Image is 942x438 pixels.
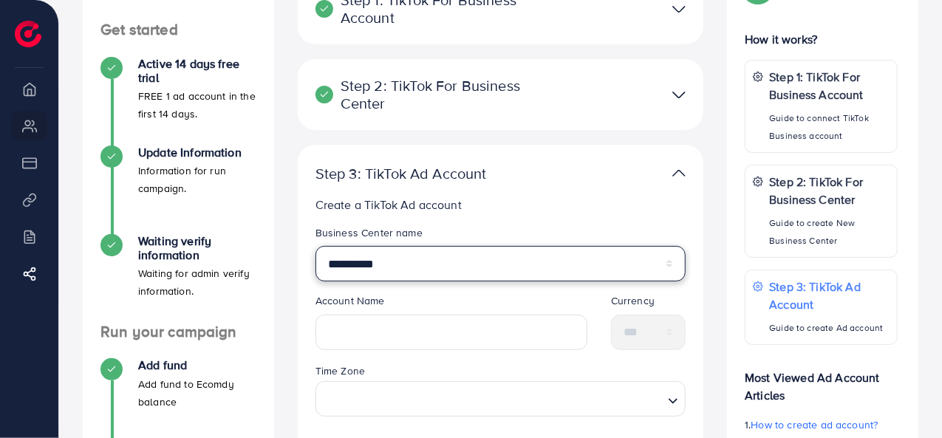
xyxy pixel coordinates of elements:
[138,358,256,372] h4: Add fund
[138,375,256,411] p: Add fund to Ecomdy balance
[83,323,274,341] h4: Run your campaign
[769,68,890,103] p: Step 1: TikTok For Business Account
[138,146,256,160] h4: Update Information
[83,57,274,146] li: Active 14 days free trial
[138,57,256,85] h4: Active 14 days free trial
[138,234,256,262] h4: Waiting verify information
[315,196,686,213] p: Create a TikTok Ad account
[15,21,41,47] img: logo
[138,162,256,197] p: Information for run campaign.
[745,357,898,404] p: Most Viewed Ad Account Articles
[672,162,686,184] img: TikTok partner
[611,293,686,314] legend: Currency
[769,109,890,145] p: Guide to connect TikTok Business account
[315,225,686,246] legend: Business Center name
[769,319,890,337] p: Guide to create Ad account
[83,146,274,234] li: Update Information
[322,386,663,413] input: Search for option
[769,173,890,208] p: Step 2: TikTok For Business Center
[672,84,686,106] img: TikTok partner
[315,77,555,112] p: Step 2: TikTok For Business Center
[769,278,890,313] p: Step 3: TikTok Ad Account
[138,87,256,123] p: FREE 1 ad account in the first 14 days.
[315,293,587,314] legend: Account Name
[138,264,256,300] p: Waiting for admin verify information.
[315,363,365,378] label: Time Zone
[83,234,274,323] li: Waiting verify information
[83,21,274,39] h4: Get started
[745,416,898,434] p: 1.
[315,381,686,417] div: Search for option
[879,372,931,427] iframe: Chat
[315,165,555,182] p: Step 3: TikTok Ad Account
[745,30,898,48] p: How it works?
[769,214,890,250] p: Guide to create New Business Center
[751,417,878,432] span: How to create ad account?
